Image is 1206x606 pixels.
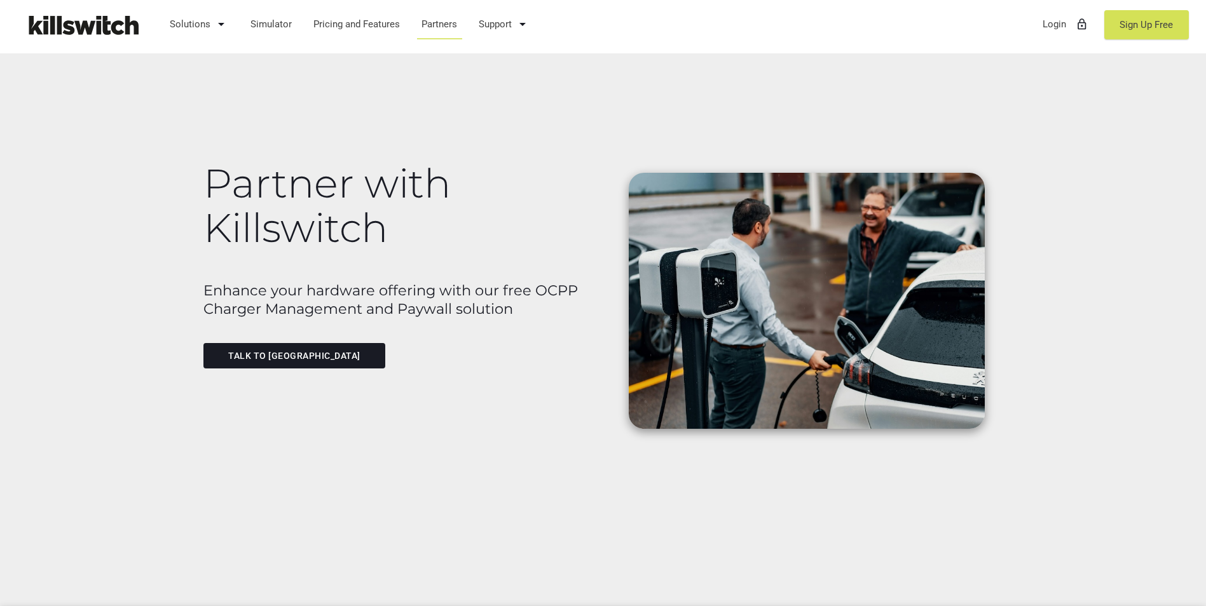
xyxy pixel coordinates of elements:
img: Killswitch [19,10,146,41]
i: arrow_drop_down [214,9,229,39]
i: lock_outline [1076,9,1088,39]
a: Solutions [164,8,235,41]
a: Sign Up Free [1104,10,1189,39]
a: Pricing and Features [308,8,406,41]
a: Talk to [GEOGRAPHIC_DATA] [203,343,386,368]
b: Enhance your hardware offering with our free OCPP Charger Management and Paywall solution [203,281,578,318]
a: Support [473,8,537,41]
i: arrow_drop_down [515,9,530,39]
a: Partners [416,8,463,41]
img: Man using EV Charging station [629,173,985,429]
a: Loginlock_outline [1037,8,1095,41]
h1: Partner with Killswitch [203,161,596,250]
a: Simulator [245,8,298,41]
